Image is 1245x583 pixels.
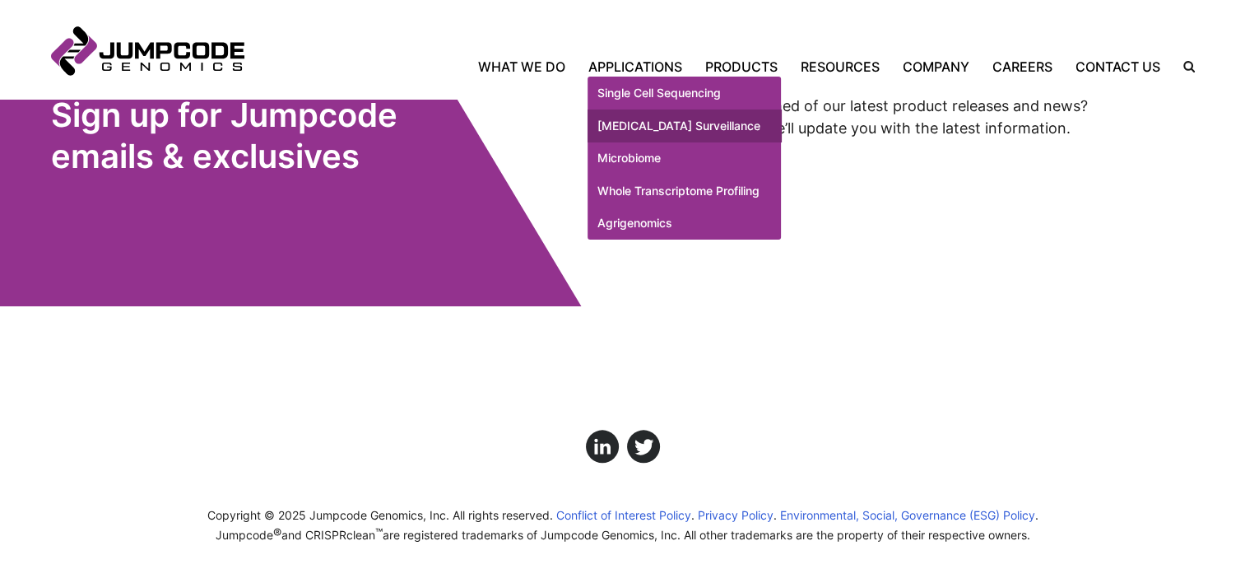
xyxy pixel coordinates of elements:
[51,95,405,177] h2: Sign up for Jumpcode emails & exclusives
[588,207,781,240] a: Agrigenomics
[627,430,660,463] a: Click here to view us on Twitter
[891,57,981,77] a: Company
[780,508,1038,522] a: Environmental, Social, Governance (ESG) Policy
[643,95,1195,139] p: Want to stay informed of our latest product releases and news? Sign up now and we’ll update you w...
[1064,57,1172,77] a: Contact Us
[207,508,553,522] span: Copyright © 2025 Jumpcode Genomics, Inc. All rights reserved.
[588,110,781,142] a: [MEDICAL_DATA] Surveillance
[789,57,891,77] a: Resources
[588,77,781,110] a: Single Cell Sequencing
[51,524,1195,543] p: Jumpcode and CRISPRclean are registered trademarks of Jumpcode Genomics, Inc. All other trademark...
[273,527,281,539] sup: ®
[375,527,383,539] sup: ™
[556,508,695,522] a: Conflict of Interest Policy
[981,57,1064,77] a: Careers
[694,57,789,77] a: Products
[588,175,781,208] a: Whole Transcriptome Profiling
[698,508,777,522] a: Privacy Policy
[577,57,694,77] a: Applications
[244,57,1172,77] nav: Primary Navigation
[478,57,577,77] a: What We Do
[588,142,781,175] a: Microbiome
[586,430,619,463] a: Click here to view us on LinkedIn
[1172,61,1195,72] label: Search the site.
